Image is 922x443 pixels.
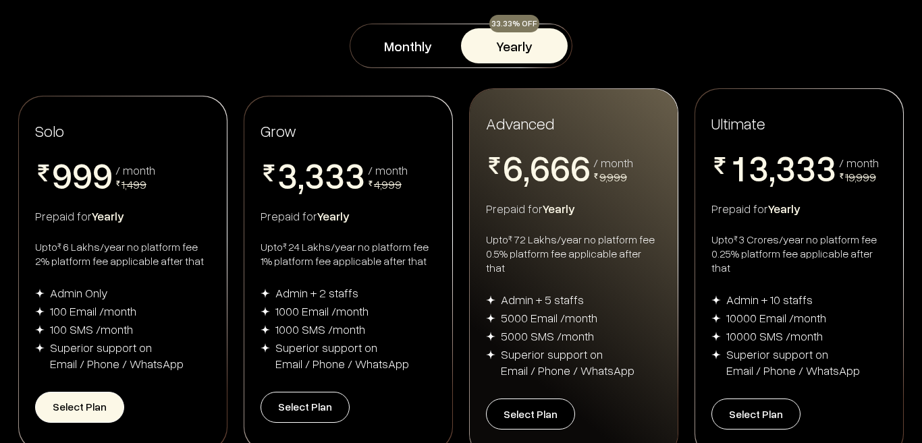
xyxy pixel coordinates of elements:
img: pricing-rupee [35,165,52,181]
img: img [35,289,45,298]
div: Admin + 2 staffs [275,285,358,301]
img: pricing-rupee [839,173,844,179]
span: Yearly [768,201,801,216]
div: 33.33% OFF [489,15,539,32]
div: 5000 Email /month [501,309,597,326]
span: 2 [728,185,749,222]
span: Solo [35,121,64,140]
button: Select Plan [35,392,124,423]
img: img [35,325,45,334]
span: 4 [304,193,325,229]
button: Select Plan [486,398,575,430]
div: 10000 SMS /month [726,328,823,344]
span: 6 [530,149,550,185]
span: 4,999 [374,177,402,191]
div: Superior support on Email / Phone / WhatsApp [726,346,860,378]
span: 3 [776,149,796,185]
span: Yearly [92,208,124,223]
button: Select Plan [711,398,801,430]
div: Prepaid for [261,208,436,224]
span: Yearly [317,208,350,223]
div: Admin Only [50,285,108,301]
div: Prepaid for [35,208,211,224]
span: 9 [92,156,113,193]
div: 100 Email /month [50,303,136,319]
span: 4 [816,185,836,222]
div: Upto 3 Crores/year no platform fee 0.25% platform fee applicable after that [711,233,887,275]
span: 6 [550,149,570,185]
img: img [35,307,45,316]
img: img [486,332,495,341]
sup: ₹ [57,241,61,251]
span: 9,999 [599,169,627,184]
img: pricing-rupee [711,157,728,174]
span: 9 [72,156,92,193]
div: 100 SMS /month [50,321,133,337]
span: 6 [503,149,523,185]
img: img [486,350,495,359]
sup: ₹ [508,233,512,243]
span: 19,999 [845,169,876,184]
img: img [711,350,721,359]
span: , [298,156,304,197]
span: 4 [776,185,796,222]
span: 4 [345,193,365,229]
span: 3 [325,156,345,193]
img: img [711,332,721,341]
div: 1000 Email /month [275,303,369,319]
span: 7 [503,185,523,222]
div: Upto 24 Lakhs/year no platform fee 1% platform fee applicable after that [261,240,436,268]
button: Yearly [461,28,568,63]
span: 1,499 [121,177,146,191]
span: 4 [277,193,298,229]
img: img [711,314,721,323]
span: 4 [325,193,345,229]
span: 9 [52,156,72,193]
button: Monthly [354,28,461,63]
span: 3 [277,156,298,193]
span: , [523,149,530,189]
div: / month [839,156,879,169]
div: Upto 72 Lakhs/year no platform fee 0.5% platform fee applicable after that [486,233,661,275]
div: Superior support on Email / Phone / WhatsApp [50,339,184,372]
span: 3 [345,156,365,193]
div: Prepaid for [711,200,887,216]
span: 7 [570,185,591,222]
div: 1000 SMS /month [275,321,365,337]
div: Admin + 10 staffs [726,291,813,307]
img: pricing-rupee [261,165,277,181]
span: , [769,149,776,189]
span: 3 [816,149,836,185]
span: Ultimate [711,113,765,134]
div: Superior support on Email / Phone / WhatsApp [501,346,634,378]
sup: ₹ [734,233,738,243]
div: / month [115,164,155,176]
img: img [35,343,45,353]
div: 5000 SMS /month [501,328,594,344]
sup: ₹ [283,241,287,251]
span: 1 [728,149,749,185]
span: 3 [749,149,769,185]
img: img [261,307,270,316]
button: Select Plan [261,392,350,423]
span: Advanced [486,113,554,134]
img: img [711,295,721,305]
div: Prepaid for [486,200,661,216]
div: Admin + 5 staffs [501,291,584,307]
span: Grow [261,121,296,140]
img: img [261,343,270,353]
div: / month [368,164,408,176]
img: img [261,325,270,334]
div: Superior support on Email / Phone / WhatsApp [275,339,409,372]
div: / month [593,156,633,169]
img: pricing-rupee [593,173,599,179]
img: img [261,289,270,298]
span: 3 [304,156,325,193]
img: img [486,314,495,323]
img: pricing-rupee [486,157,503,174]
img: img [486,295,495,305]
span: 4 [749,185,769,222]
span: 3 [796,149,816,185]
img: pricing-rupee [115,181,121,186]
span: 7 [550,185,570,222]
